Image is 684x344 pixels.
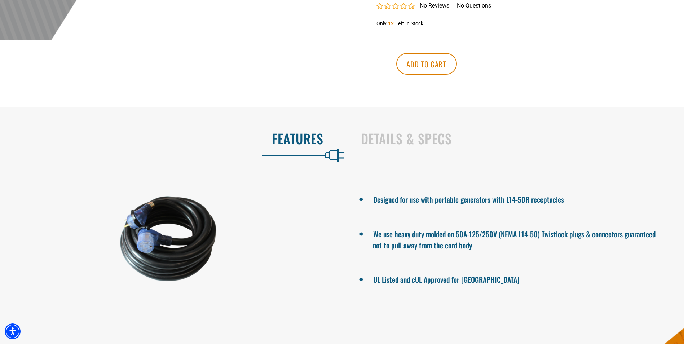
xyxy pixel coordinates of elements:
span: 0.00 stars [376,3,416,10]
li: Designed for use with portable generators with L14-50R receptacles [373,192,659,205]
span: No questions [457,2,491,10]
span: Only [376,21,387,26]
h2: Details & Specs [361,131,669,146]
div: Accessibility Menu [5,323,21,339]
button: Add to cart [396,53,457,75]
li: We use heavy duty molded on 50A-125/250V (NEMA L14-50) Twistlock plugs & connectors guaranteed no... [373,227,659,251]
h2: Features [15,131,323,146]
li: UL Listed and cUL Approved for [GEOGRAPHIC_DATA] [373,272,659,285]
span: No reviews [420,2,449,9]
span: Left In Stock [395,21,423,26]
span: 12 [388,21,394,26]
